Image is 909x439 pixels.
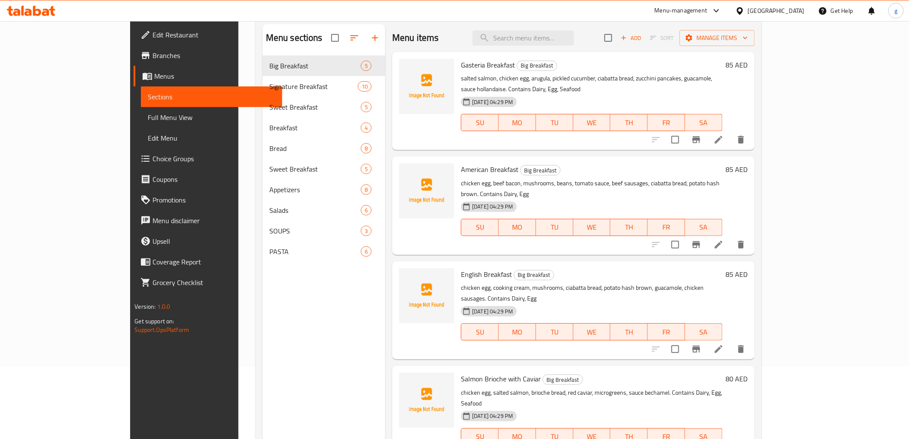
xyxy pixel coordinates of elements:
span: MO [502,221,533,233]
span: Full Menu View [148,112,275,123]
span: 1.0.0 [157,301,171,312]
div: Big Breakfast [543,375,583,385]
div: Salads6 [262,200,385,221]
button: Branch-specific-item [686,129,707,150]
div: Menu-management [655,6,708,16]
div: items [358,81,372,92]
div: Big Breakfast [517,61,557,71]
div: SOUPS3 [262,221,385,241]
a: Edit Menu [141,128,282,148]
div: items [361,102,372,112]
button: MO [499,219,536,236]
span: SOUPS [269,226,361,236]
span: WE [577,326,607,338]
p: chicken egg, salted salmon, brioche bread, red caviar, microgreens, sauce bechamel. Contains Dair... [461,387,722,409]
span: Sweet Breakfast [269,164,361,174]
span: Upsell [153,236,275,246]
span: Select to update [666,236,684,254]
a: Support.OpsPlatform [134,324,189,335]
a: Coverage Report [134,252,282,272]
button: SA [685,323,723,341]
div: [GEOGRAPHIC_DATA] [748,6,805,15]
span: Coupons [153,174,275,184]
span: 6 [361,206,371,215]
div: items [361,226,372,236]
button: Branch-specific-item [686,339,707,359]
span: Manage items [686,33,748,43]
a: Branches [134,45,282,66]
button: FR [648,323,685,341]
button: Add section [365,28,385,48]
span: Breakfast [269,123,361,133]
input: search [473,31,574,46]
span: Promotions [153,195,275,205]
button: TH [610,219,648,236]
span: Select to update [666,340,684,358]
span: Edit Restaurant [153,30,275,40]
a: Edit menu item [714,135,724,145]
span: Choice Groups [153,153,275,164]
span: English Breakfast [461,268,512,281]
span: 5 [361,165,371,173]
div: Breakfast4 [262,117,385,138]
a: Edit Restaurant [134,25,282,45]
button: SU [461,323,499,341]
span: 5 [361,62,371,70]
span: Signature Breakfast [269,81,358,92]
span: Menus [154,71,275,81]
div: PASTA [269,246,361,257]
h6: 85 AED [726,163,748,175]
span: Appetizers [269,184,361,195]
div: items [361,143,372,153]
span: Get support on: [134,316,174,327]
span: TH [614,326,644,338]
button: TU [536,114,573,131]
span: Coverage Report [153,257,275,267]
div: items [361,123,372,133]
p: chicken egg, cooking cream, mushrooms, ciabatta bread, potato hash brown, guacamole, chicken saus... [461,282,722,304]
div: Sweet Breakfast [269,102,361,112]
span: [DATE] 04:29 PM [469,307,516,316]
span: 3 [361,227,371,235]
span: g [894,6,897,15]
span: SA [689,221,719,233]
span: WE [577,221,607,233]
button: FR [648,219,685,236]
a: Menu disclaimer [134,210,282,231]
span: Select section [599,29,617,47]
span: Branches [153,50,275,61]
div: Big Breakfast [269,61,361,71]
button: delete [731,339,751,359]
h2: Menu sections [266,31,323,44]
a: Menus [134,66,282,86]
div: items [361,246,372,257]
span: FR [651,221,682,233]
button: delete [731,129,751,150]
p: salted salmon, chicken egg, arugula, pickled cucumber, ciabatta bread, zucchini pancakes, guacamo... [461,73,722,95]
span: Select to update [666,131,684,149]
span: Select all sections [326,29,344,47]
span: FR [651,117,682,129]
span: Big Breakfast [514,270,554,280]
button: SU [461,219,499,236]
span: MO [502,117,533,129]
div: Big Breakfast [520,165,561,175]
button: MO [499,323,536,341]
div: Bread [269,143,361,153]
span: SA [689,117,719,129]
h6: 85 AED [726,268,748,280]
button: WE [573,114,611,131]
a: Promotions [134,190,282,210]
a: Full Menu View [141,107,282,128]
span: 5 [361,103,371,111]
span: SU [465,117,495,129]
button: WE [573,219,611,236]
span: 4 [361,124,371,132]
span: Grocery Checklist [153,277,275,288]
button: WE [573,323,611,341]
button: SU [461,114,499,131]
button: TH [610,323,648,341]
